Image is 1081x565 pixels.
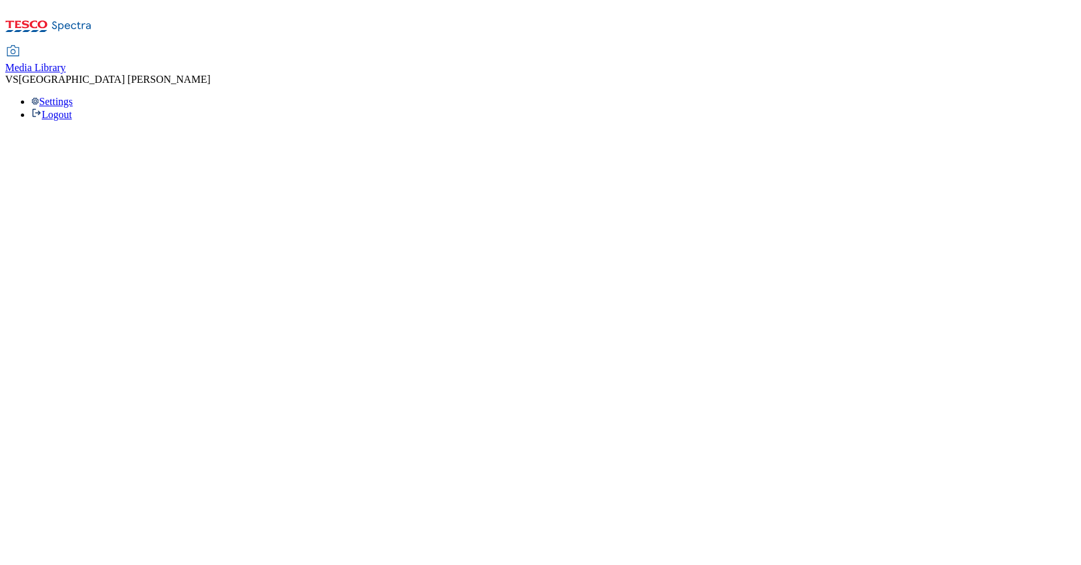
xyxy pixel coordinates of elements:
span: Media Library [5,62,66,73]
a: Settings [31,96,73,107]
a: Media Library [5,46,66,74]
span: [GEOGRAPHIC_DATA] [PERSON_NAME] [18,74,210,85]
a: Logout [31,109,72,120]
span: VS [5,74,18,85]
